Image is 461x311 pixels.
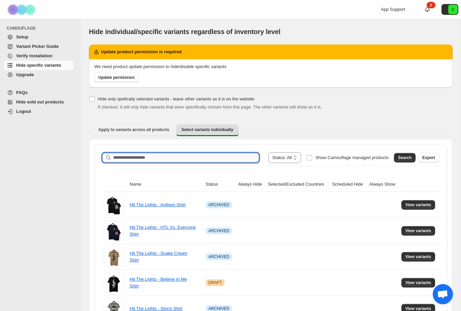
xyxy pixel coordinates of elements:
th: Status [204,177,236,192]
button: View variants [401,252,435,261]
a: Open chat [433,284,453,304]
button: Export [418,153,439,162]
div: 2 [427,2,435,8]
h2: Update product permission is required [101,49,182,55]
a: Verify Installation [4,51,73,61]
a: Logout [4,107,73,116]
img: Hit The Lights - HTL Vs. Everyone Shirt [104,221,124,241]
span: View variants [405,228,431,234]
span: We need product update permission to hide/disable specific variants [94,64,226,69]
button: Search [394,153,416,162]
span: Apply to variants across all products [98,127,169,132]
img: Hit The Lights - Snake Cream Shirt [104,247,124,267]
span: CAMOUFLAGE [7,26,76,31]
span: If checked, it will only hide variants that were specifically chosen from this page. The other va... [98,104,322,110]
span: ARCHIVED [208,202,229,208]
a: Update permission [94,73,139,82]
span: View variants [405,202,431,208]
span: Variant Picker Guide [16,44,59,49]
span: Update permission [98,75,135,80]
a: Setup [4,32,73,42]
span: ARCHIVED [208,228,229,234]
a: Variant Picker Guide [4,42,73,51]
a: Hide sold out products [4,97,73,107]
a: Hide specific variants [4,61,73,70]
span: Select variants individually [182,127,233,132]
span: Logout [16,109,31,114]
span: Hide only spefically selected variants - leave other variants as it is on the website [98,96,254,101]
th: Always Hide [236,177,266,192]
button: View variants [401,200,435,210]
span: Hide specific variants [16,63,61,68]
a: Hit The Lights - Storm Shirt [130,306,183,311]
span: Show Camouflage managed products [315,155,389,160]
a: Hit The Lights - HTL Vs. Everyone Shirt [130,225,196,237]
button: View variants [401,226,435,236]
span: Verify Installation [16,53,53,58]
span: DRAFT [208,280,222,285]
th: Name [128,177,204,192]
text: D [452,7,454,11]
a: Upgrade [4,70,73,80]
span: Avatar with initials D [448,5,458,14]
a: Hit The Lights - Anthem Shirt [130,202,186,207]
span: Upgrade [16,72,34,77]
span: App Support [381,7,405,12]
img: Hit The Lights - Anthem Shirt [104,195,124,215]
button: View variants [401,278,435,287]
img: Camouflage [5,0,39,19]
button: Avatar with initials D [441,4,458,15]
span: FAQs [16,90,28,95]
th: Always Show [367,177,399,192]
span: View variants [405,280,431,285]
button: Apply to variants across all products [93,124,175,135]
a: Hit The Lights - Believe In Me Shirt [130,277,187,288]
span: View variants [405,254,431,259]
a: Hit The Lights - Snake Cream Shirt [130,251,187,262]
a: 2 [424,6,431,13]
span: Search [398,155,411,160]
span: Hide sold out products [16,99,64,104]
button: Select variants individually [176,124,239,136]
span: Export [422,155,435,160]
img: Hit The Lights - Believe In Me Shirt [104,273,124,293]
span: Setup [16,34,28,39]
th: Scheduled Hide [330,177,367,192]
span: Hide individual/specific variants regardless of inventory level [89,28,281,35]
span: ARCHIVED [208,254,229,259]
th: Selected/Excluded Countries [266,177,330,192]
a: FAQs [4,88,73,97]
